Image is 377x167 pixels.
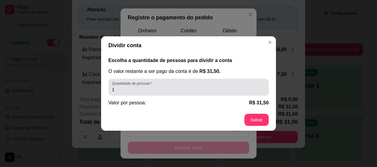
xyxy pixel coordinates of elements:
[112,81,154,86] label: Quantidade de pessoas
[108,99,146,106] p: Valor por pessoa:
[108,68,269,75] p: O valor restante a ser pago da conta é de
[108,57,269,64] h2: Escolha a quantidade de pessoas para dividir a conta
[249,99,269,106] p: R$ 31,50
[101,36,276,54] header: Dividir conta
[199,69,220,74] span: R$ 31,50 .
[265,38,275,47] button: Close
[244,114,269,126] button: Salvar
[112,87,265,93] input: Quantidade de pessoas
